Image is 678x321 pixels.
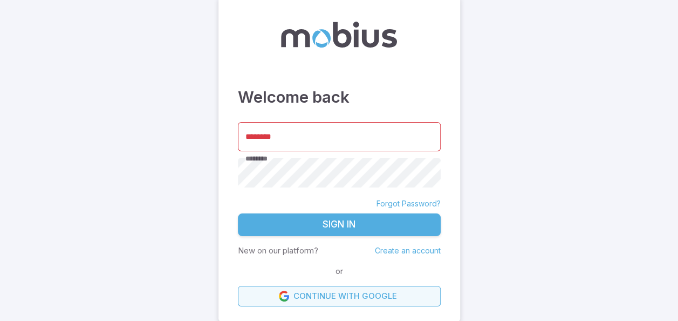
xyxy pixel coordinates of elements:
a: Forgot Password? [376,198,441,209]
button: Sign In [238,213,441,236]
a: Continue with Google [238,286,441,306]
h3: Welcome back [238,85,441,109]
a: Create an account [375,246,441,255]
span: or [333,265,346,277]
p: New on our platform? [238,245,318,257]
